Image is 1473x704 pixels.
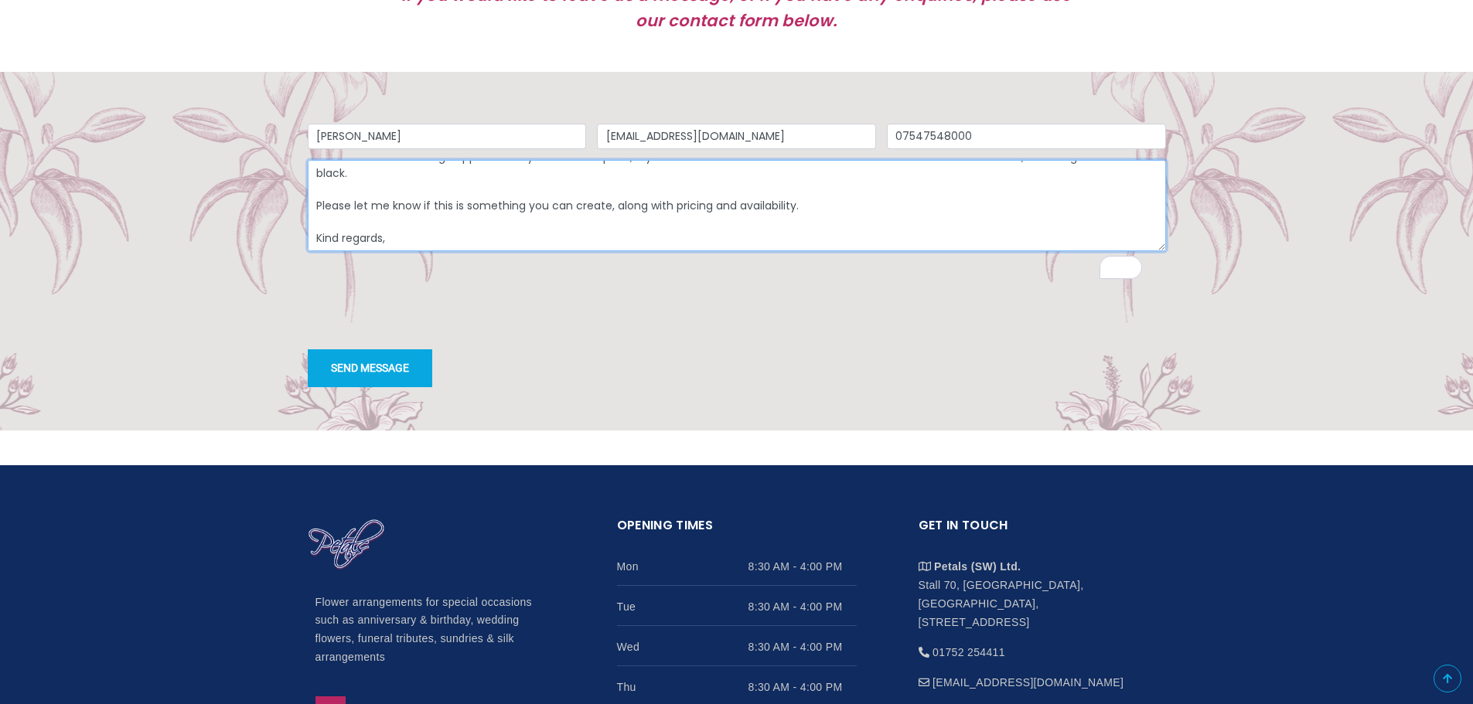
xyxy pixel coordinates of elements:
[919,661,1158,692] li: [EMAIL_ADDRESS][DOMAIN_NAME]
[919,546,1158,631] li: Stall 70, [GEOGRAPHIC_DATA], [GEOGRAPHIC_DATA], [STREET_ADDRESS]
[308,519,385,571] img: Home
[308,124,587,150] input: Name
[617,546,857,586] li: Mon
[919,631,1158,661] li: 01752 254411
[748,557,857,576] span: 8:30 AM - 4:00 PM
[934,560,1021,573] strong: Petals (SW) Ltd.
[315,593,555,668] p: Flower arrangements for special occasions such as anniversary & birthday, wedding flowers, funera...
[748,678,857,696] span: 8:30 AM - 4:00 PM
[617,586,857,626] li: Tue
[887,124,1166,150] input: Phone
[597,124,876,150] input: Email
[617,626,857,666] li: Wed
[308,160,1166,251] textarea: To enrich screen reader interactions, please activate Accessibility in Grammarly extension settings
[748,597,857,616] span: 8:30 AM - 4:00 PM
[919,515,1158,546] h2: Get in touch
[308,349,432,387] button: Send message
[617,515,857,546] h2: Opening Times
[748,638,857,656] span: 8:30 AM - 4:00 PM
[308,262,543,322] iframe: To enrich screen reader interactions, please activate Accessibility in Grammarly extension settings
